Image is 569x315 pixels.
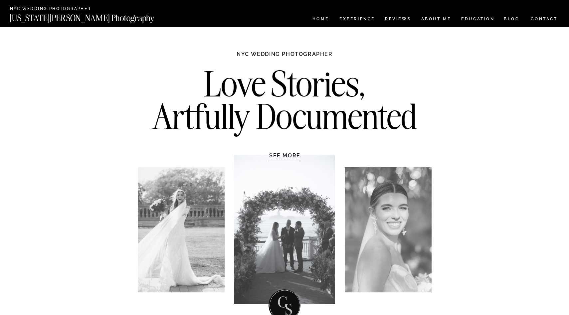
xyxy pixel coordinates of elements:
a: CONTACT [530,15,558,23]
a: [US_STATE][PERSON_NAME] Photography [10,14,177,19]
h2: Love Stories, Artfully Documented [145,68,424,137]
a: BLOG [504,17,520,23]
h1: NYC WEDDING PHOTOGRAPHER [222,51,347,64]
a: SEE MORE [253,152,316,159]
a: REVIEWS [385,17,410,23]
a: NYC Wedding Photographer [10,7,110,12]
a: HOME [311,17,330,23]
a: Experience [339,17,374,23]
a: EDUCATION [461,17,495,23]
a: ABOUT ME [421,17,451,23]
